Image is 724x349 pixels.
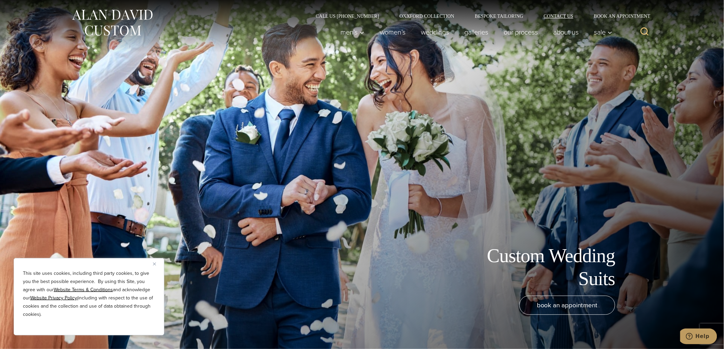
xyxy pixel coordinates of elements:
[461,244,615,290] h1: Custom Wedding Suits
[537,300,598,310] span: book an appointment
[372,25,413,39] a: Women’s
[333,25,372,39] button: Men’s sub menu toggle
[465,14,533,18] a: Bespoke Tailoring
[584,14,653,18] a: Book an Appointment
[71,8,153,38] img: Alan David Custom
[680,328,717,346] iframe: Opens a widget where you can chat to one of our agents
[636,24,653,40] button: View Search Form
[519,296,615,315] a: book an appointment
[153,260,161,268] button: Close
[306,14,389,18] a: Call Us [PHONE_NUMBER]
[546,25,586,39] a: About Us
[23,269,155,319] p: This site uses cookies, including third party cookies, to give you the best possible experience. ...
[54,286,113,293] a: Website Terms & Conditions
[533,14,584,18] a: Contact Us
[333,25,616,39] nav: Primary Navigation
[496,25,546,39] a: Our Process
[389,14,465,18] a: Oxxford Collection
[586,25,616,39] button: Child menu of Sale
[413,25,457,39] a: weddings
[30,294,77,301] a: Website Privacy Policy
[153,263,156,266] img: Close
[457,25,496,39] a: Galleries
[306,14,653,18] nav: Secondary Navigation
